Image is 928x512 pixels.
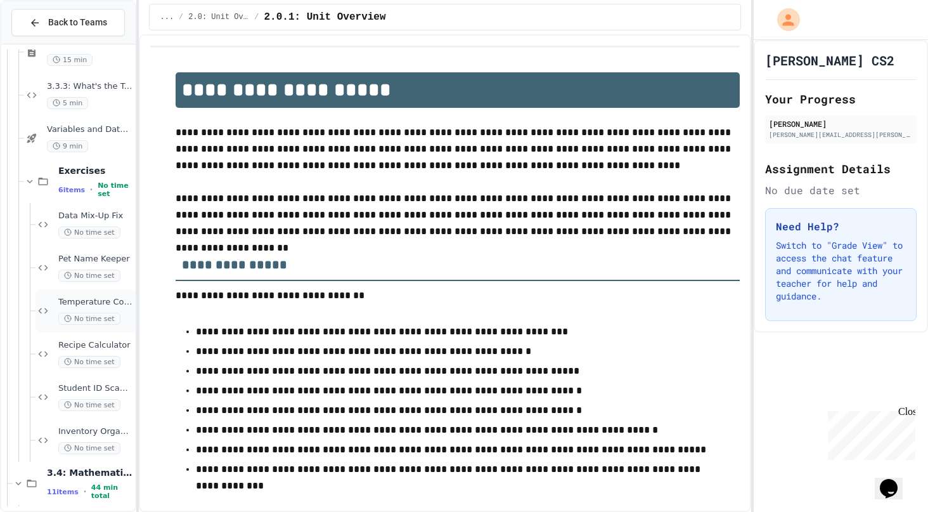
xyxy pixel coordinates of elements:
[58,297,132,308] span: Temperature Converter
[58,270,120,282] span: No time set
[765,51,894,69] h1: [PERSON_NAME] CS2
[776,219,906,234] h3: Need Help?
[5,5,87,81] div: Chat with us now!Close
[254,12,259,22] span: /
[769,130,913,140] div: [PERSON_NAME][EMAIL_ADDRESS][PERSON_NAME][DOMAIN_NAME]
[875,461,915,499] iframe: chat widget
[58,340,132,351] span: Recipe Calculator
[11,9,125,36] button: Back to Teams
[58,186,85,194] span: 6 items
[58,426,132,437] span: Inventory Organizer
[179,12,183,22] span: /
[47,140,88,152] span: 9 min
[58,226,120,239] span: No time set
[58,442,120,454] span: No time set
[823,406,915,460] iframe: chat widget
[769,118,913,129] div: [PERSON_NAME]
[58,254,132,265] span: Pet Name Keeper
[48,16,107,29] span: Back to Teams
[188,12,249,22] span: 2.0: Unit Overview
[47,467,132,478] span: 3.4: Mathematical Operators
[98,181,132,198] span: No time set
[776,239,906,303] p: Switch to "Grade View" to access the chat feature and communicate with your teacher for help and ...
[58,399,120,411] span: No time set
[58,383,132,394] span: Student ID Scanner
[47,488,79,496] span: 11 items
[765,183,917,198] div: No due date set
[58,165,132,176] span: Exercises
[91,483,133,500] span: 44 min total
[90,185,93,195] span: •
[47,97,88,109] span: 5 min
[58,211,132,221] span: Data Mix-Up Fix
[47,54,93,66] span: 15 min
[764,5,803,34] div: My Account
[58,356,120,368] span: No time set
[264,10,386,25] span: 2.0.1: Unit Overview
[58,313,120,325] span: No time set
[84,487,86,497] span: •
[47,81,132,92] span: 3.3.3: What's the Type?
[765,90,917,108] h2: Your Progress
[47,124,132,135] span: Variables and Data types - quiz
[160,12,174,22] span: ...
[765,160,917,178] h2: Assignment Details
